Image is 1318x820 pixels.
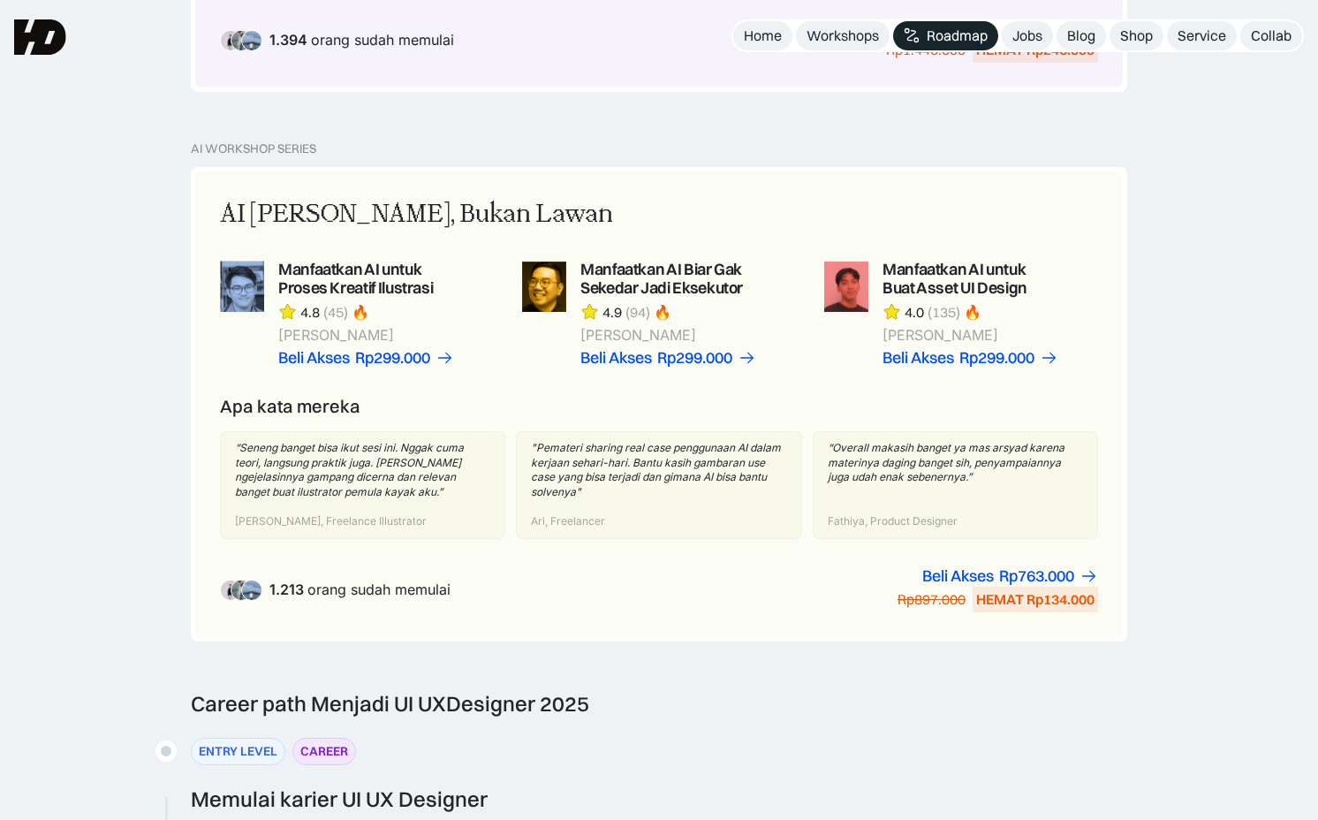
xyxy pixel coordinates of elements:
[1178,27,1226,45] div: Service
[269,581,304,598] span: 1.213
[531,441,786,500] div: "Pemateri sharing real case penggunaan AI dalam kerjaan sehari-hari. Bantu kasih gambaran use cas...
[1002,21,1053,50] a: Jobs
[269,32,454,49] div: orang sudah memulai
[1167,21,1237,50] a: Service
[191,141,316,156] div: AI Workshop Series
[898,590,966,609] div: Rp897.000
[269,31,307,49] span: 1.394
[733,21,792,50] a: Home
[807,27,879,45] div: Workshops
[1057,21,1106,50] a: Blog
[910,17,981,35] div: Beli Akses
[744,27,782,45] div: Home
[278,349,350,368] div: Beli Akses
[828,514,958,529] div: Fathiya, Product Designer
[910,17,1098,35] a: Beli AksesRp1.199.000
[191,786,488,812] div: Memulai karier UI UX Designer
[220,196,613,233] div: AI [PERSON_NAME], Bukan Lawan
[446,690,589,717] span: Designer 2025
[657,349,732,368] div: Rp299.000
[927,27,988,45] div: Roadmap
[1110,21,1163,50] a: Shop
[828,441,1083,485] div: “Overall makasih banget ya mas arsyad karena materinya daging banget sih, penyampaiannya juga uda...
[235,441,490,500] div: “Seneng banget bisa ikut sesi ini. Nggak cuma teori, langsung praktik juga. [PERSON_NAME] ngejela...
[1251,27,1291,45] div: Collab
[220,396,360,417] div: Apa kata mereka
[278,349,454,368] a: Beli AksesRp299.000
[1120,27,1153,45] div: Shop
[1012,27,1042,45] div: Jobs
[580,349,756,368] a: Beli AksesRp299.000
[531,514,605,529] div: Ari, Freelancer
[199,742,277,761] div: ENTRY LEVEL
[1240,21,1302,50] a: Collab
[922,567,994,586] div: Beli Akses
[1067,27,1095,45] div: Blog
[922,567,1098,586] a: Beli AksesRp763.000
[300,742,348,761] div: CAREER
[191,691,589,717] div: Career path Menjadi UI UX
[893,21,998,50] a: Roadmap
[959,349,1034,368] div: Rp299.000
[987,17,1074,35] div: Rp1.199.000
[882,349,1058,368] a: Beli AksesRp299.000
[999,567,1074,586] div: Rp763.000
[882,349,954,368] div: Beli Akses
[355,349,430,368] div: Rp299.000
[580,349,652,368] div: Beli Akses
[235,514,427,529] div: [PERSON_NAME], Freelance Illustrator
[269,581,451,598] div: orang sudah memulai
[976,590,1095,609] div: HEMAT Rp134.000
[796,21,890,50] a: Workshops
